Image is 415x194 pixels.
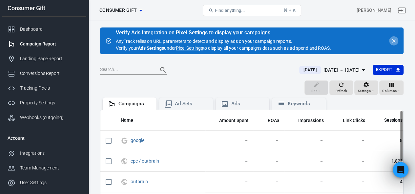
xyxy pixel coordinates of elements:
[288,100,321,107] div: Keywords
[176,45,203,52] a: Pixel Settings
[259,158,279,165] span: －
[116,29,331,36] div: Verify Ads Integration on Pixel Settings to display your campaigns
[373,65,404,75] button: Export
[20,26,81,33] div: Dashboard
[375,158,403,165] span: 1,823
[301,67,319,73] span: [DATE]
[20,41,81,47] div: Campaign Report
[138,45,164,51] strong: Ads Settings
[131,138,144,143] a: google
[121,117,142,124] span: Name
[2,81,86,96] a: Tracking Pixels
[121,117,133,124] span: Name
[20,55,81,62] div: Landing Page Report
[394,3,410,18] a: Sign out
[2,110,86,125] a: Webhooks (outgoing)
[2,175,86,190] a: User Settings
[334,116,365,124] span: The number of clicks on links within the ad that led to advertiser-specified destinations
[2,37,86,51] a: Campaign Report
[20,150,81,157] div: Integrations
[155,62,171,78] button: Search
[131,179,149,184] span: outbrain
[211,137,249,144] span: －
[211,116,249,124] span: The estimated total amount of money you've spent on your campaign, ad set or ad during its schedule.
[259,179,279,185] span: －
[357,7,391,14] div: Account id: juSFbWAb
[329,80,353,95] button: Refresh
[20,114,81,121] div: Webhooks (outgoing)
[298,117,324,124] span: Impressions
[2,96,86,110] a: Property Settings
[334,137,365,144] span: －
[20,165,81,171] div: Team Management
[382,88,397,94] span: Columns
[116,30,331,52] div: AnyTrack relies on URL parameters to detect and display ads on your campaign reports. Verify your...
[375,179,403,185] span: 4
[290,179,324,185] span: －
[20,85,81,92] div: Tracking Pixels
[375,137,403,144] span: 8
[334,158,365,165] span: －
[259,137,279,144] span: －
[131,158,159,164] a: cpc / outbrain
[290,116,324,124] span: The number of times your ads were on screen.
[211,179,249,185] span: －
[334,179,365,185] span: －
[343,116,365,124] span: The number of clicks on links within the ad that led to advertiser-specified destinations
[393,162,408,178] iframe: Intercom live chat
[175,100,208,107] div: Ad Sets
[211,158,249,165] span: －
[2,51,86,66] a: Landing Page Report
[335,88,347,94] span: Refresh
[2,5,86,11] div: Consumer Gift
[343,117,365,124] span: Link Clicks
[121,157,128,165] svg: UTM & Web Traffic
[215,8,245,13] span: Find anything...
[20,70,81,77] div: Conversions Report
[323,66,360,74] div: [DATE] － [DATE]
[267,117,279,124] span: ROAS
[20,99,81,106] div: Property Settings
[231,100,264,107] div: Ads
[121,137,128,145] svg: Google
[2,130,86,146] li: Account
[2,22,86,37] a: Dashboard
[219,117,249,124] span: Amount Spent
[379,80,404,95] button: Columns
[259,116,279,124] span: The total return on ad spend
[99,6,137,14] span: Consumer Gift
[2,161,86,175] a: Team Management
[298,116,324,124] span: The number of times your ads were on screen.
[131,179,148,184] a: outbrain
[121,178,128,186] svg: UTM & Web Traffic
[354,80,378,95] button: Settings
[283,8,296,13] div: ⌘ + K
[2,66,86,81] a: Conversions Report
[131,138,145,143] span: google
[100,66,153,74] input: Search...
[219,116,249,124] span: The estimated total amount of money you've spent on your campaign, ad set or ad during its schedule.
[294,65,372,76] button: [DATE][DATE] － [DATE]
[290,137,324,144] span: －
[97,4,145,16] button: Consumer Gift
[375,117,403,124] span: Sessions
[290,158,324,165] span: －
[203,5,301,16] button: Find anything...⌘ + K
[131,159,160,163] span: cpc / outbrain
[2,146,86,161] a: Integrations
[267,116,279,124] span: The total return on ad spend
[384,117,403,124] span: Sessions
[358,88,371,94] span: Settings
[389,36,398,45] button: close
[20,179,81,186] div: User Settings
[118,100,151,107] div: Campaigns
